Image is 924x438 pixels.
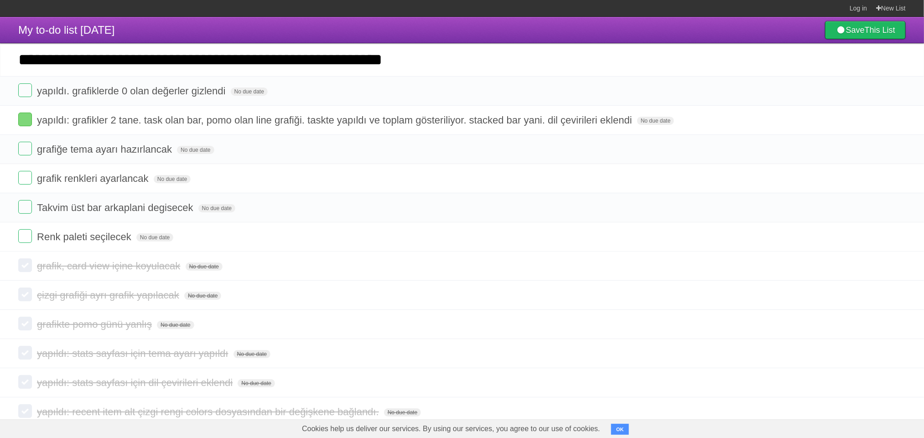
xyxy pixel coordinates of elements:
[18,113,32,126] label: Done
[637,117,674,125] span: No due date
[611,424,629,435] button: OK
[18,171,32,185] label: Done
[157,321,194,329] span: No due date
[37,377,235,388] span: yapıldı: stats sayfası için dil çevirileri eklendi
[198,204,235,212] span: No due date
[37,144,174,155] span: grafiğe tema ayarı hazırlancak
[293,420,609,438] span: Cookies help us deliver our services. By using our services, you agree to our use of cookies.
[234,350,270,358] span: No due date
[186,263,223,271] span: No due date
[37,406,381,417] span: yapıldı: recent item alt çizgi rengi colors dosyasından bir değişkene bağlandı.
[18,229,32,243] label: Done
[37,202,195,213] span: Takvim üst bar arkaplani degisecek
[18,288,32,301] label: Done
[37,114,634,126] span: yapıldı: grafikler 2 tane. task olan bar, pomo olan line grafiği. taskte yapıldı ve toplam göster...
[18,142,32,155] label: Done
[18,83,32,97] label: Done
[37,85,228,97] span: yapıldı. grafiklerde 0 olan değerler gizlendi
[18,404,32,418] label: Done
[825,21,906,39] a: SaveThis List
[37,260,182,272] span: grafik, card view içine koyulacak
[18,258,32,272] label: Done
[865,26,895,35] b: This List
[37,289,182,301] span: çizgi grafiği ayrı grafik yapılacak
[18,200,32,214] label: Done
[136,233,173,242] span: No due date
[231,88,268,96] span: No due date
[18,317,32,330] label: Done
[154,175,191,183] span: No due date
[37,348,230,359] span: yapıldı: stats sayfası için tema ayarı yapıldı
[18,346,32,360] label: Done
[18,375,32,389] label: Done
[184,292,221,300] span: No due date
[37,231,134,242] span: Renk paleti seçilecek
[37,319,154,330] span: grafikte pomo günü yanlış
[238,379,275,387] span: No due date
[384,408,421,417] span: No due date
[18,24,115,36] span: My to-do list [DATE]
[177,146,214,154] span: No due date
[37,173,151,184] span: grafik renkleri ayarlancak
